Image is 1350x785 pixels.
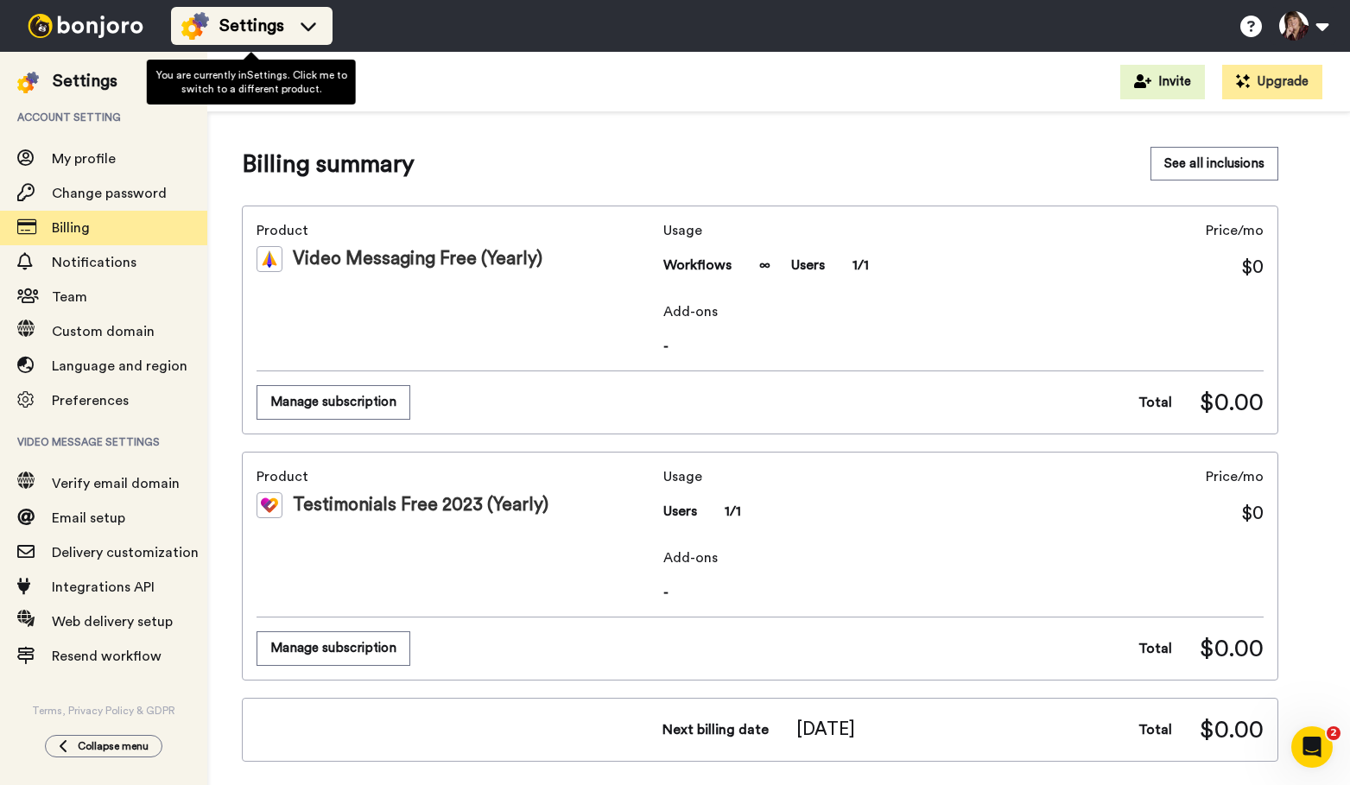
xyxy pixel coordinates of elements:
div: Video Messaging Free (Yearly) [257,246,656,272]
span: $0 [1241,255,1264,281]
span: Usage [663,220,869,241]
button: Manage subscription [257,631,410,665]
span: Web delivery setup [52,615,173,629]
span: $0.00 [1200,631,1264,666]
span: Price/mo [1206,220,1264,241]
span: Verify email domain [52,477,180,491]
a: See all inclusions [1150,147,1278,181]
span: Users [791,255,825,275]
span: Delivery customization [52,546,199,560]
span: $0 [1241,501,1264,527]
span: $0.00 [1200,712,1264,747]
span: Price/mo [1206,466,1264,487]
span: Notifications [52,256,136,269]
span: Language and region [52,359,187,373]
span: Next billing date [662,719,769,740]
span: $0.00 [1200,385,1264,420]
span: Team [52,290,87,304]
span: Resend workflow [52,649,162,663]
span: Integrations API [52,580,155,594]
span: Workflows [663,255,732,275]
span: - [663,582,1264,603]
span: Total [1138,638,1172,659]
button: See all inclusions [1150,147,1278,180]
img: vm-color.svg [257,246,282,272]
button: Collapse menu [45,735,162,757]
span: My profile [52,152,116,166]
iframe: Intercom live chat [1291,726,1333,768]
span: [DATE] [796,717,855,743]
img: bj-logo-header-white.svg [21,14,150,38]
span: Custom domain [52,325,155,339]
div: Testimonials Free 2023 (Yearly) [257,492,656,518]
img: settings-colored.svg [17,72,39,93]
span: Billing summary [242,147,415,181]
button: Manage subscription [257,385,410,419]
span: Preferences [52,394,129,408]
span: Change password [52,187,167,200]
span: You are currently in Settings . Click me to switch to a different product. [155,70,346,94]
span: Billing [52,221,90,235]
span: Product [257,220,656,241]
span: 1/1 [725,501,741,522]
span: ∞ [759,255,770,275]
img: settings-colored.svg [181,12,209,40]
span: Email setup [52,511,125,525]
img: tm-color.svg [257,492,282,518]
button: Upgrade [1222,65,1322,99]
span: Total [1138,392,1172,413]
span: Product [257,466,656,487]
span: Settings [219,14,284,38]
span: 2 [1327,726,1340,740]
span: 1/1 [852,255,869,275]
span: Usage [663,466,741,487]
span: Total [1138,719,1172,740]
span: Add-ons [663,301,1264,322]
span: Collapse menu [78,739,149,753]
button: Invite [1120,65,1205,99]
span: - [663,336,1264,357]
div: Settings [53,69,117,93]
span: Add-ons [663,548,1264,568]
span: Users [663,501,697,522]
